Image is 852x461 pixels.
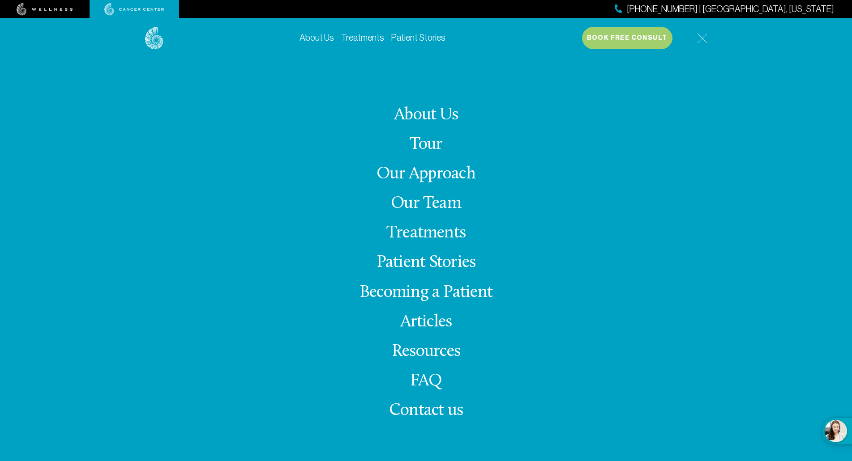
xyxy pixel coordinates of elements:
a: About Us [300,33,334,42]
img: icon-hamburger [697,33,707,43]
a: [PHONE_NUMBER] | [GEOGRAPHIC_DATA], [US_STATE] [615,3,834,16]
a: FAQ [410,372,442,390]
a: Treatments [386,224,466,242]
a: Treatments [341,33,384,42]
button: Book Free Consult [582,27,672,49]
img: logo [145,27,163,50]
img: wellness [17,3,73,16]
a: Patient Stories [377,254,476,271]
a: Becoming a Patient [360,284,492,301]
a: Patient Stories [391,33,445,42]
a: About Us [394,106,458,124]
a: Resources [392,343,460,360]
a: Articles [400,313,452,331]
a: Tour [410,136,443,153]
a: Our Approach [377,165,475,183]
a: Our Team [391,195,461,212]
span: Contact us [389,402,463,419]
img: cancer center [104,3,164,16]
span: [PHONE_NUMBER] | [GEOGRAPHIC_DATA], [US_STATE] [627,3,834,16]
